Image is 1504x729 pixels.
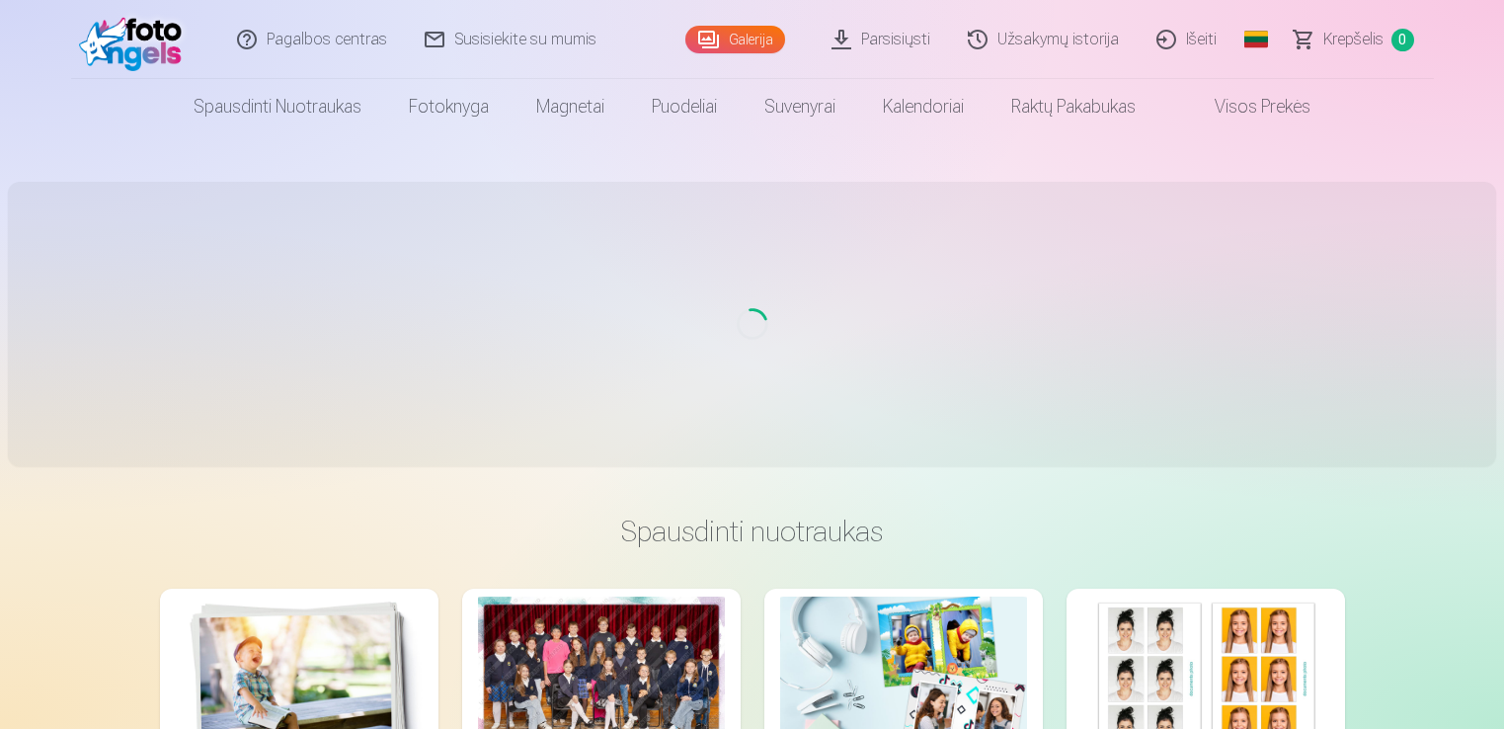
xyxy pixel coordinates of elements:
[79,8,193,71] img: /fa2
[513,79,628,134] a: Magnetai
[628,79,741,134] a: Puodeliai
[1323,28,1384,51] span: Krepšelis
[1159,79,1334,134] a: Visos prekės
[170,79,385,134] a: Spausdinti nuotraukas
[859,79,988,134] a: Kalendoriai
[1391,29,1414,51] span: 0
[176,514,1329,549] h3: Spausdinti nuotraukas
[385,79,513,134] a: Fotoknyga
[741,79,859,134] a: Suvenyrai
[988,79,1159,134] a: Raktų pakabukas
[685,26,785,53] a: Galerija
